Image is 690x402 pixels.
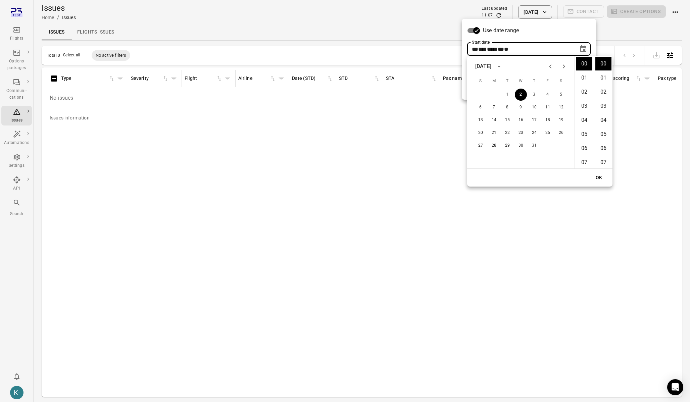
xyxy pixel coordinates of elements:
[542,101,554,113] button: 11
[515,101,527,113] button: 9
[472,39,490,45] label: Start date
[555,127,567,139] button: 26
[515,89,527,101] button: 2
[576,113,592,127] li: 4 hours
[576,85,592,99] li: 2 hours
[595,71,611,85] li: 1 minutes
[501,127,513,139] button: 22
[542,127,554,139] button: 25
[472,47,478,52] span: Day
[488,114,500,126] button: 14
[555,89,567,101] button: 5
[594,56,612,168] ul: Select minutes
[667,379,683,395] div: Open Intercom Messenger
[475,74,487,88] span: Sunday
[555,114,567,126] button: 19
[595,57,611,70] li: 0 minutes
[557,60,571,73] button: Next month
[595,156,611,169] li: 7 minutes
[576,142,592,155] li: 6 hours
[542,89,554,101] button: 4
[515,114,527,126] button: 16
[498,47,504,52] span: Hours
[555,74,567,88] span: Saturday
[528,127,540,139] button: 24
[501,140,513,152] button: 29
[475,140,487,152] button: 27
[528,140,540,152] button: 31
[487,47,498,52] span: Year
[515,74,527,88] span: Wednesday
[504,47,508,52] span: Minutes
[544,60,557,73] button: Previous month
[488,140,500,152] button: 28
[542,74,554,88] span: Friday
[576,71,592,85] li: 1 hours
[595,113,611,127] li: 4 minutes
[483,27,519,35] span: Use date range
[555,101,567,113] button: 12
[575,56,594,168] ul: Select hours
[528,89,540,101] button: 3
[475,62,491,70] div: [DATE]
[542,114,554,126] button: 18
[488,101,500,113] button: 7
[515,127,527,139] button: 23
[576,99,592,113] li: 3 hours
[493,61,505,72] button: calendar view is open, switch to year view
[528,101,540,113] button: 10
[595,142,611,155] li: 6 minutes
[478,47,487,52] span: Month
[588,171,610,184] button: OK
[501,101,513,113] button: 8
[501,74,513,88] span: Tuesday
[595,128,611,141] li: 5 minutes
[475,101,487,113] button: 6
[576,128,592,141] li: 5 hours
[488,127,500,139] button: 21
[595,85,611,99] li: 2 minutes
[595,99,611,113] li: 3 minutes
[528,114,540,126] button: 17
[475,114,487,126] button: 13
[528,74,540,88] span: Thursday
[577,42,590,56] button: Choose date, selected date is Jul 2, 2025
[475,127,487,139] button: 20
[515,140,527,152] button: 30
[576,57,592,70] li: 0 hours
[488,74,500,88] span: Monday
[501,114,513,126] button: 15
[501,89,513,101] button: 1
[576,156,592,169] li: 7 hours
